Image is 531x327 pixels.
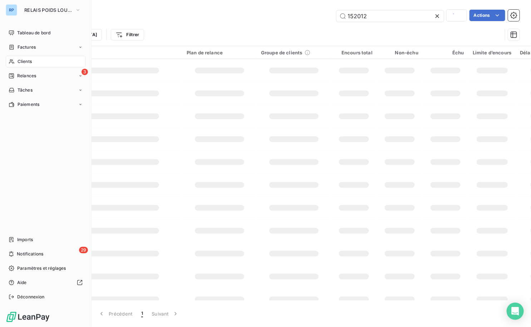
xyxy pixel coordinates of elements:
div: Encours total [335,50,373,55]
span: RELAIS POIDS LOURDS AUVERGNE [24,7,72,13]
button: Filtrer [111,29,144,40]
button: Précédent [94,306,137,321]
span: Déconnexion [17,294,45,300]
span: Paiements [18,101,39,108]
span: Aide [17,279,27,286]
div: RP [6,4,17,16]
span: Notifications [17,251,43,257]
button: Actions [469,10,505,21]
span: Clients [18,58,32,65]
div: Open Intercom Messenger [507,303,524,320]
div: Plan de relance [187,50,252,55]
span: Relances [17,73,36,79]
span: 3 [82,69,88,75]
img: Logo LeanPay [6,311,50,323]
span: Groupe de clients [261,50,303,55]
a: Aide [6,277,85,288]
div: Échu [427,50,464,55]
span: 1 [141,310,143,317]
span: Tableau de bord [17,30,50,36]
div: Non-échu [381,50,418,55]
input: Rechercher [336,10,444,22]
div: Limite d’encours [473,50,511,55]
button: Suivant [147,306,183,321]
span: Factures [18,44,36,50]
span: Tâches [18,87,33,93]
span: Imports [17,236,33,243]
button: 1 [137,306,147,321]
span: Paramètres et réglages [17,265,66,272]
span: 29 [79,247,88,253]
